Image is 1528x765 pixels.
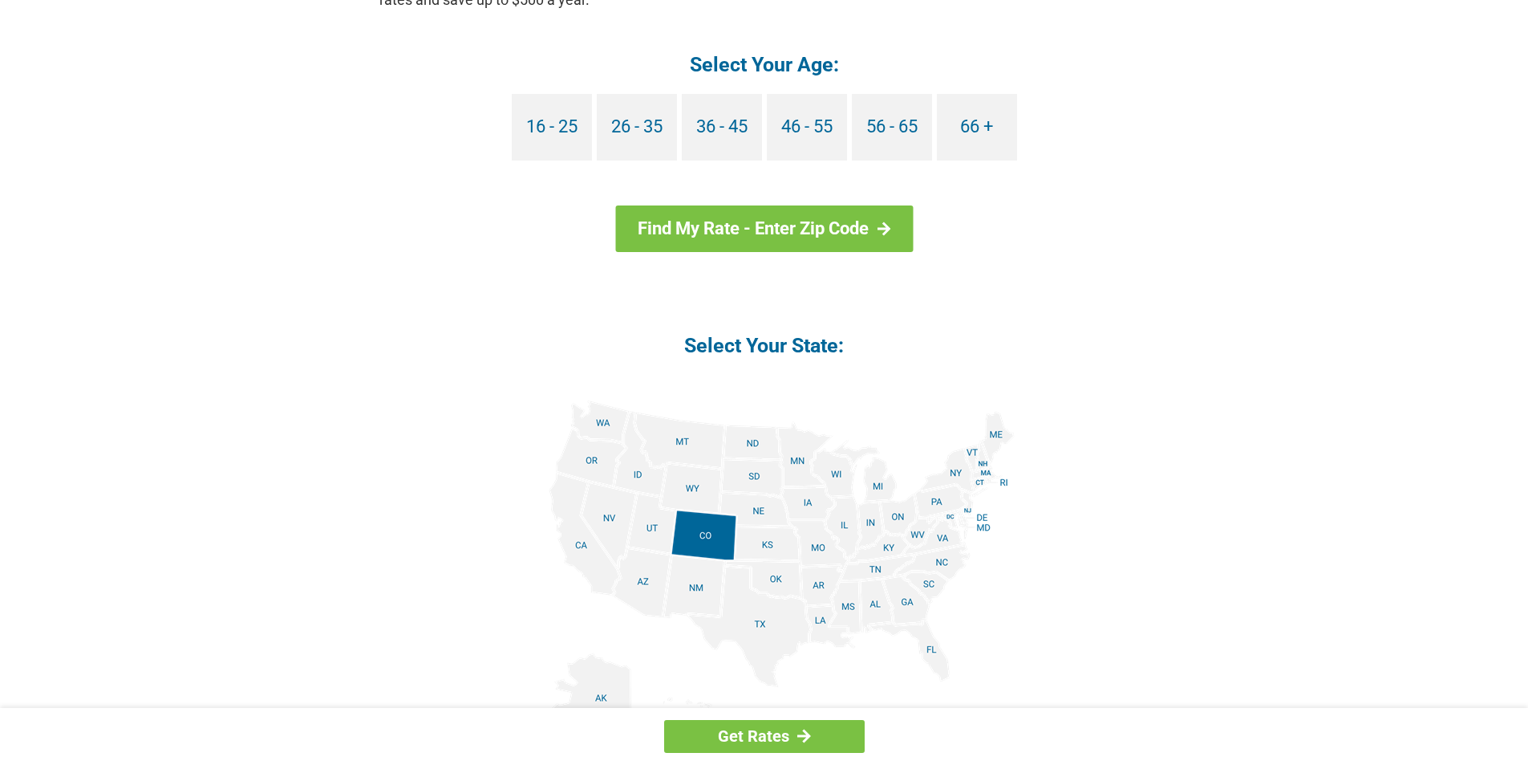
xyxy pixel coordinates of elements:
h4: Select Your State: [379,332,1149,359]
h4: Select Your Age: [379,51,1149,78]
img: states [514,401,1015,763]
a: 46 - 55 [767,94,847,161]
a: 66 + [937,94,1017,161]
a: Get Rates [664,720,865,753]
a: Find My Rate - Enter Zip Code [615,205,913,252]
a: 56 - 65 [852,94,932,161]
a: 36 - 45 [682,94,762,161]
a: 16 - 25 [512,94,592,161]
a: 26 - 35 [597,94,677,161]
